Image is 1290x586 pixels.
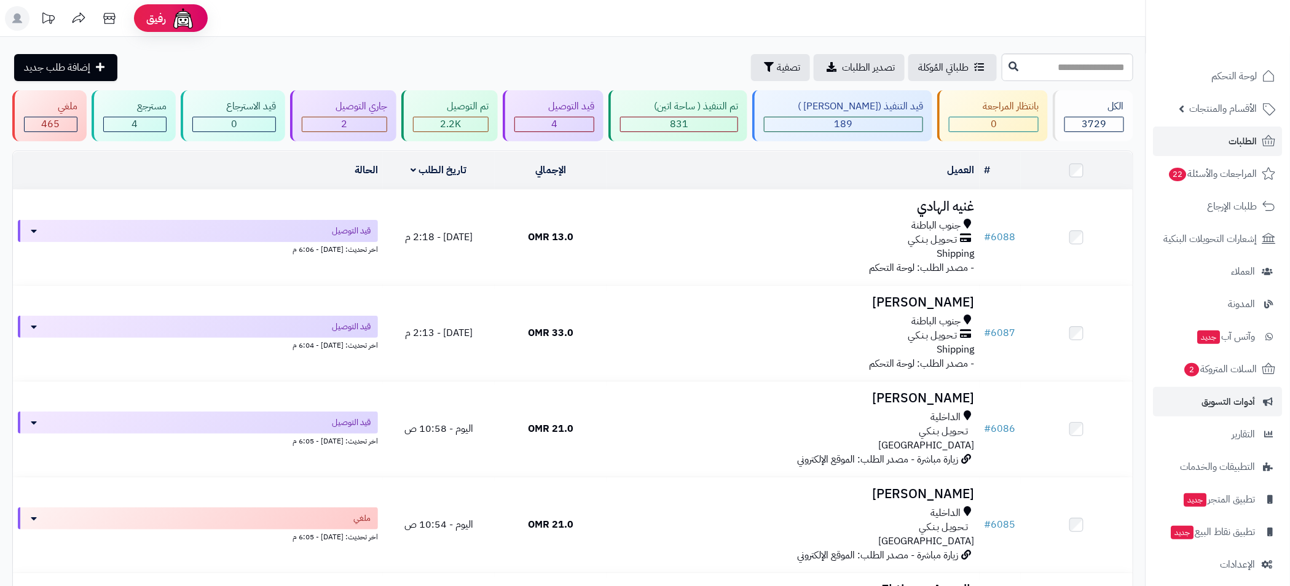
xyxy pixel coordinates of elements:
span: رفيق [146,11,166,26]
span: اليوم - 10:54 ص [404,517,473,532]
span: الداخلية [931,410,961,424]
div: اخر تحديث: [DATE] - 6:05 م [18,434,378,447]
h3: [PERSON_NAME] [612,391,975,405]
span: 2 [342,117,348,131]
a: طلباتي المُوكلة [908,54,997,81]
span: 4 [551,117,557,131]
button: تصفية [751,54,810,81]
a: تطبيق المتجرجديد [1154,485,1283,514]
span: تـحـويـل بـنـكـي [908,233,958,247]
a: تاريخ الطلب [411,163,467,178]
span: وآتس آب [1197,328,1256,345]
span: الأقسام والمنتجات [1190,100,1257,117]
span: تـحـويـل بـنـكـي [919,424,969,439]
div: 465 [25,117,77,131]
span: 831 [670,117,688,131]
span: جديد [1198,330,1221,344]
span: قيد التوصيل [332,225,371,237]
a: الطلبات [1154,127,1283,156]
a: وآتس آبجديد [1154,322,1283,351]
span: 2.2K [441,117,462,131]
span: # [985,517,991,532]
a: السلات المتروكة2 [1154,354,1283,384]
h3: [PERSON_NAME] [612,487,975,501]
span: تصدير الطلبات [842,60,895,75]
div: 189 [765,117,922,131]
a: إشعارات التحويلات البنكية [1154,224,1283,254]
span: تطبيق نقاط البيع [1170,523,1256,541]
span: جديد [1184,493,1207,507]
div: 2 [302,117,387,131]
td: - مصدر الطلب: لوحة التحكم [607,190,980,285]
span: 21.0 OMR [528,517,573,532]
span: 4 [132,117,138,131]
a: المراجعات والأسئلة22 [1154,159,1283,189]
span: 33.0 OMR [528,326,573,340]
span: 0 [231,117,237,131]
span: زيارة مباشرة - مصدر الطلب: الموقع الإلكتروني [798,548,959,563]
div: الكل [1064,100,1124,114]
span: Shipping [937,246,975,261]
div: بانتظار المراجعة [949,100,1039,114]
a: بانتظار المراجعة 0 [935,90,1050,141]
span: تطبيق المتجر [1183,491,1256,508]
a: قيد التوصيل 4 [500,90,606,141]
span: إشعارات التحويلات البنكية [1164,230,1257,248]
a: قيد التنفيذ ([PERSON_NAME] ) 189 [750,90,935,141]
a: الحالة [355,163,378,178]
div: قيد التوصيل [514,100,594,114]
a: # [985,163,991,178]
a: #6086 [985,421,1016,436]
a: ملغي 465 [10,90,89,141]
span: تـحـويـل بـنـكـي [919,520,969,534]
div: اخر تحديث: [DATE] - 6:06 م [18,242,378,255]
span: 2 [1184,362,1200,377]
a: لوحة التحكم [1154,61,1283,91]
div: جاري التوصيل [302,100,387,114]
div: قيد الاسترجاع [192,100,276,114]
span: 3729 [1082,117,1107,131]
span: زيارة مباشرة - مصدر الطلب: الموقع الإلكتروني [798,452,959,467]
a: تحديثات المنصة [33,6,63,34]
span: تـحـويـل بـنـكـي [908,329,958,343]
span: # [985,230,991,244]
a: المدونة [1154,289,1283,319]
span: طلبات الإرجاع [1208,198,1257,215]
img: ai-face.png [171,6,195,31]
span: Shipping [937,342,975,357]
span: اليوم - 10:58 ص [404,421,473,436]
div: ملغي [24,100,77,114]
a: تطبيق نقاط البيعجديد [1154,517,1283,547]
a: العميل [948,163,975,178]
span: إضافة طلب جديد [24,60,90,75]
img: logo-2.png [1206,9,1278,35]
a: الكل3729 [1050,90,1136,141]
span: 13.0 OMR [528,230,573,244]
span: 0 [991,117,997,131]
a: الإعدادات [1154,550,1283,579]
span: 21.0 OMR [528,421,573,436]
div: 831 [621,117,737,131]
a: العملاء [1154,257,1283,286]
span: السلات المتروكة [1184,361,1257,378]
span: # [985,421,991,436]
a: تم التنفيذ ( ساحة اتين) 831 [606,90,750,141]
span: المراجعات والأسئلة [1168,165,1257,182]
div: مسترجع [103,100,167,114]
span: قيد التوصيل [332,416,371,429]
span: جنوب الباطنة [912,314,961,329]
span: 189 [835,117,853,131]
div: 4 [515,117,594,131]
a: قيد الاسترجاع 0 [178,90,288,141]
a: تصدير الطلبات [814,54,905,81]
a: إضافة طلب جديد [14,54,117,81]
span: العملاء [1232,263,1256,280]
h3: [PERSON_NAME] [612,295,975,310]
span: # [985,326,991,340]
span: الداخلية [931,506,961,520]
a: أدوات التسويق [1154,387,1283,416]
a: مسترجع 4 [89,90,178,141]
div: قيد التنفيذ ([PERSON_NAME] ) [764,100,923,114]
span: لوحة التحكم [1212,68,1257,85]
span: المدونة [1229,295,1256,313]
